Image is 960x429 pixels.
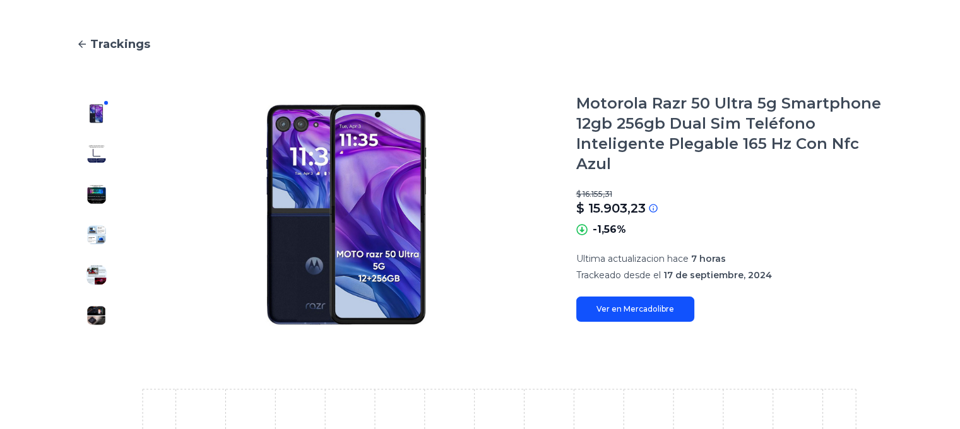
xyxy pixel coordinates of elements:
span: 7 horas [691,253,726,264]
span: Trackings [90,35,150,53]
a: Trackings [76,35,884,53]
p: -1,56% [593,222,626,237]
p: $ 15.903,23 [576,199,646,217]
img: Motorola Razr 50 Ultra 5g Smartphone 12gb 256gb Dual Sim Teléfono Inteligente Plegable 165 Hz Con... [86,265,107,285]
p: $ 16.155,31 [576,189,884,199]
img: Motorola Razr 50 Ultra 5g Smartphone 12gb 256gb Dual Sim Teléfono Inteligente Plegable 165 Hz Con... [142,93,551,336]
img: Motorola Razr 50 Ultra 5g Smartphone 12gb 256gb Dual Sim Teléfono Inteligente Plegable 165 Hz Con... [86,225,107,245]
span: Trackeado desde el [576,269,661,281]
a: Ver en Mercadolibre [576,297,694,322]
img: Motorola Razr 50 Ultra 5g Smartphone 12gb 256gb Dual Sim Teléfono Inteligente Plegable 165 Hz Con... [86,103,107,124]
img: Motorola Razr 50 Ultra 5g Smartphone 12gb 256gb Dual Sim Teléfono Inteligente Plegable 165 Hz Con... [86,184,107,204]
h1: Motorola Razr 50 Ultra 5g Smartphone 12gb 256gb Dual Sim Teléfono Inteligente Plegable 165 Hz Con... [576,93,884,174]
span: Ultima actualizacion hace [576,253,689,264]
img: Motorola Razr 50 Ultra 5g Smartphone 12gb 256gb Dual Sim Teléfono Inteligente Plegable 165 Hz Con... [86,144,107,164]
img: Motorola Razr 50 Ultra 5g Smartphone 12gb 256gb Dual Sim Teléfono Inteligente Plegable 165 Hz Con... [86,305,107,326]
span: 17 de septiembre, 2024 [663,269,772,281]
